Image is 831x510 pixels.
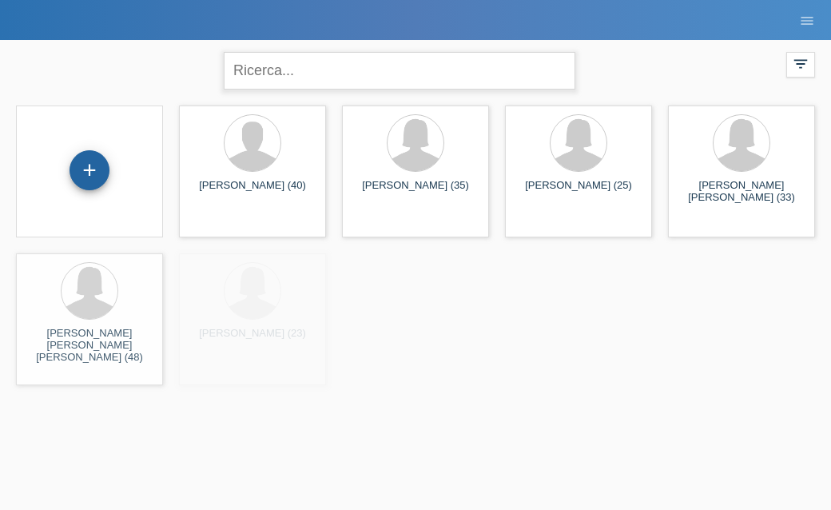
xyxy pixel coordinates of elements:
div: [PERSON_NAME] [PERSON_NAME] (33) [681,179,802,205]
div: [PERSON_NAME] (40) [192,179,313,205]
i: menu [799,13,815,29]
input: Ricerca... [224,52,575,90]
i: filter_list [792,55,809,73]
div: [PERSON_NAME] (25) [518,179,639,205]
div: [PERSON_NAME] (35) [355,179,476,205]
div: [PERSON_NAME] [PERSON_NAME] [PERSON_NAME] (48) [29,327,150,356]
a: menu [791,15,823,25]
div: [PERSON_NAME] (23) [192,327,313,353]
div: Registrare cliente [70,157,109,184]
